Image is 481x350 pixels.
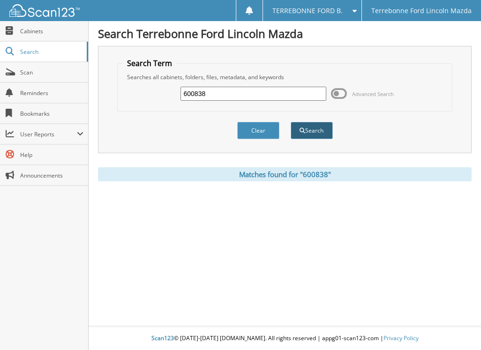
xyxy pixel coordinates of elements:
img: scan123-logo-white.svg [9,4,80,17]
a: Privacy Policy [383,334,419,342]
span: User Reports [20,130,77,138]
span: Search [20,48,82,56]
span: Advanced Search [352,90,394,97]
span: Scan [20,68,83,76]
h1: Search Terrebonne Ford Lincoln Mazda [98,26,472,41]
span: Cabinets [20,27,83,35]
span: Terrebonne Ford Lincoln Mazda [371,8,472,14]
span: Help [20,151,83,159]
iframe: Chat Widget [434,305,481,350]
div: Searches all cabinets, folders, files, metadata, and keywords [122,73,447,81]
span: Reminders [20,89,83,97]
span: Announcements [20,171,83,179]
legend: Search Term [122,58,177,68]
button: Search [291,122,333,139]
span: TERREBONNE FORD B. [272,8,343,14]
button: Clear [237,122,279,139]
div: Matches found for "600838" [98,167,472,181]
span: Bookmarks [20,110,83,118]
div: © [DATE]-[DATE] [DOMAIN_NAME]. All rights reserved | appg01-scan123-com | [89,327,481,350]
span: Scan123 [151,334,174,342]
